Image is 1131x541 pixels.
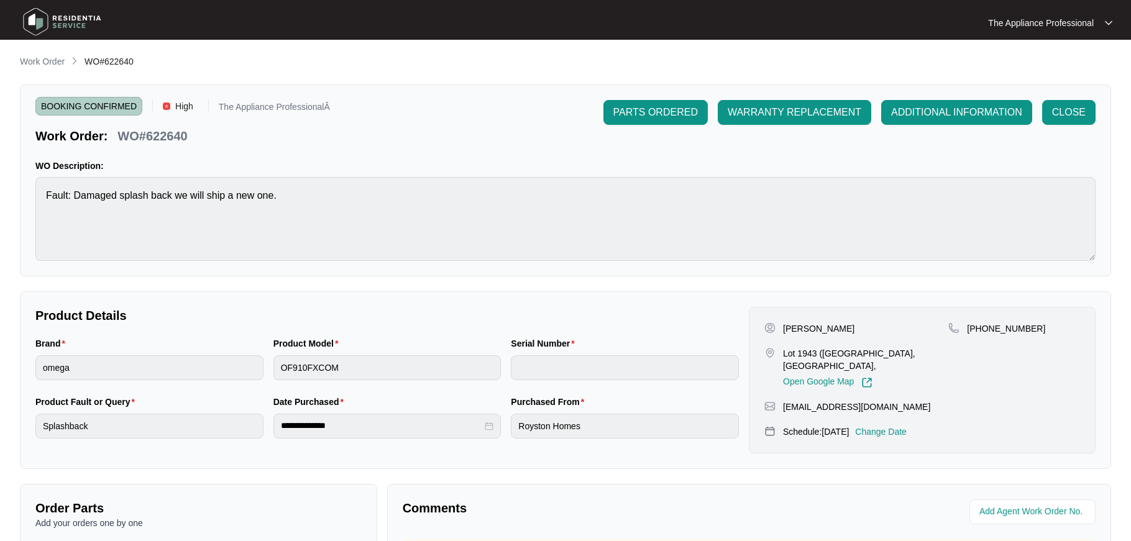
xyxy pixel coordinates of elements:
p: Work Order [20,55,65,68]
p: WO Description: [35,160,1096,172]
img: map-pin [764,425,776,437]
label: Product Model [273,337,344,350]
p: Work Order: [35,127,108,145]
label: Purchased From [511,396,589,408]
input: Serial Number [511,355,739,380]
p: [PERSON_NAME] [783,322,854,335]
img: dropdown arrow [1105,20,1112,26]
img: user-pin [764,322,776,334]
p: Lot 1943 ([GEOGRAPHIC_DATA], [GEOGRAPHIC_DATA], [783,347,948,372]
img: Link-External [861,377,872,388]
p: Order Parts [35,499,362,517]
span: PARTS ORDERED [613,105,698,120]
p: Add your orders one by one [35,517,362,529]
p: The Appliance Professional [988,17,1094,29]
img: Vercel Logo [163,102,170,110]
a: Work Order [17,55,67,69]
img: residentia service logo [19,3,106,40]
button: CLOSE [1042,100,1096,125]
a: Open Google Map [783,377,872,388]
input: Add Agent Work Order No. [979,504,1088,519]
input: Brand [35,355,263,380]
p: Schedule: [DATE] [783,425,849,438]
p: Product Details [35,307,739,324]
p: [PHONE_NUMBER] [967,322,1045,335]
p: WO#622640 [117,127,187,145]
textarea: Fault: Damaged splash back we will ship a new one. [35,177,1096,261]
p: [EMAIL_ADDRESS][DOMAIN_NAME] [783,401,930,413]
img: map-pin [948,322,959,334]
p: Change Date [855,425,907,438]
input: Purchased From [511,414,739,439]
img: map-pin [764,347,776,358]
p: The Appliance ProfessionalÂ [219,102,330,116]
label: Brand [35,337,70,350]
label: Product Fault or Query [35,396,140,408]
label: Serial Number [511,337,579,350]
span: BOOKING CONFIRMED [35,97,142,116]
span: High [170,97,198,116]
button: ADDITIONAL INFORMATION [881,100,1032,125]
img: chevron-right [70,56,80,66]
span: CLOSE [1052,105,1086,120]
button: WARRANTY REPLACEMENT [718,100,871,125]
p: Comments [403,499,741,517]
img: map-pin [764,401,776,412]
input: Product Fault or Query [35,414,263,439]
span: WO#622640 [85,57,134,66]
span: WARRANTY REPLACEMENT [728,105,861,120]
button: PARTS ORDERED [603,100,708,125]
label: Date Purchased [273,396,349,408]
span: ADDITIONAL INFORMATION [891,105,1022,120]
input: Date Purchased [281,419,483,432]
input: Product Model [273,355,501,380]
